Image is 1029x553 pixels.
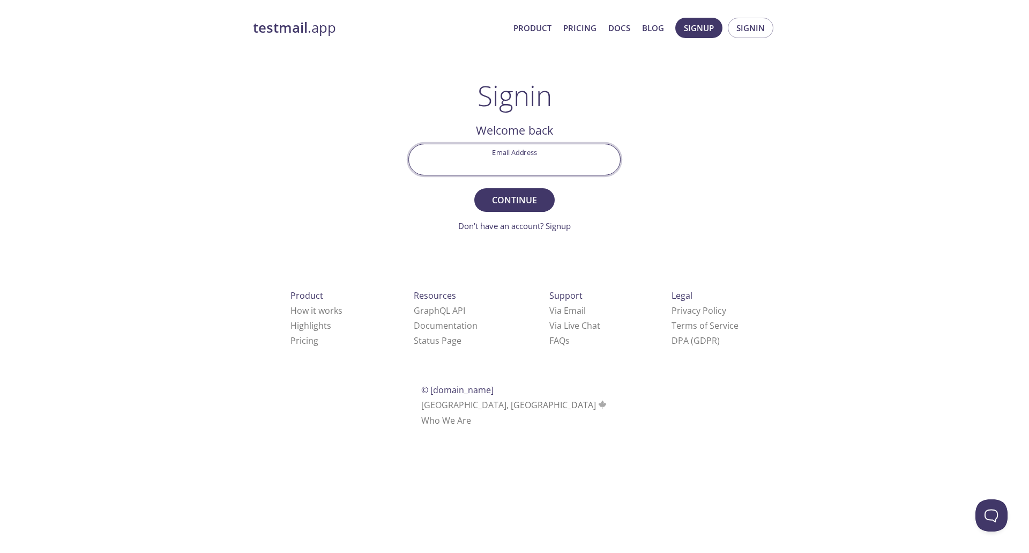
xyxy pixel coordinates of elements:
span: Signup [684,21,714,35]
a: Pricing [290,335,318,346]
a: Product [513,21,551,35]
a: GraphQL API [414,305,465,316]
span: [GEOGRAPHIC_DATA], [GEOGRAPHIC_DATA] [421,399,608,411]
a: FAQ [549,335,570,346]
a: Terms of Service [672,320,739,331]
span: Support [549,290,583,301]
strong: testmail [253,18,308,37]
a: Don't have an account? Signup [458,220,571,231]
a: Blog [642,21,664,35]
button: Signup [675,18,722,38]
a: DPA (GDPR) [672,335,720,346]
span: Continue [486,193,543,208]
h1: Signin [478,79,552,112]
a: Who We Are [421,415,471,426]
a: Pricing [563,21,596,35]
a: Privacy Policy [672,305,726,316]
a: Documentation [414,320,478,331]
h2: Welcome back [408,121,621,139]
a: Docs [608,21,630,35]
span: Resources [414,290,456,301]
a: Status Page [414,335,461,346]
span: Legal [672,290,692,301]
a: Via Live Chat [549,320,600,331]
span: s [565,335,570,346]
a: Highlights [290,320,331,331]
span: Product [290,290,323,301]
span: © [DOMAIN_NAME] [421,384,494,396]
button: Signin [728,18,773,38]
button: Continue [474,188,555,212]
a: How it works [290,305,342,316]
a: testmail.app [253,19,505,37]
a: Via Email [549,305,586,316]
span: Signin [736,21,765,35]
iframe: Help Scout Beacon - Open [975,499,1008,532]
